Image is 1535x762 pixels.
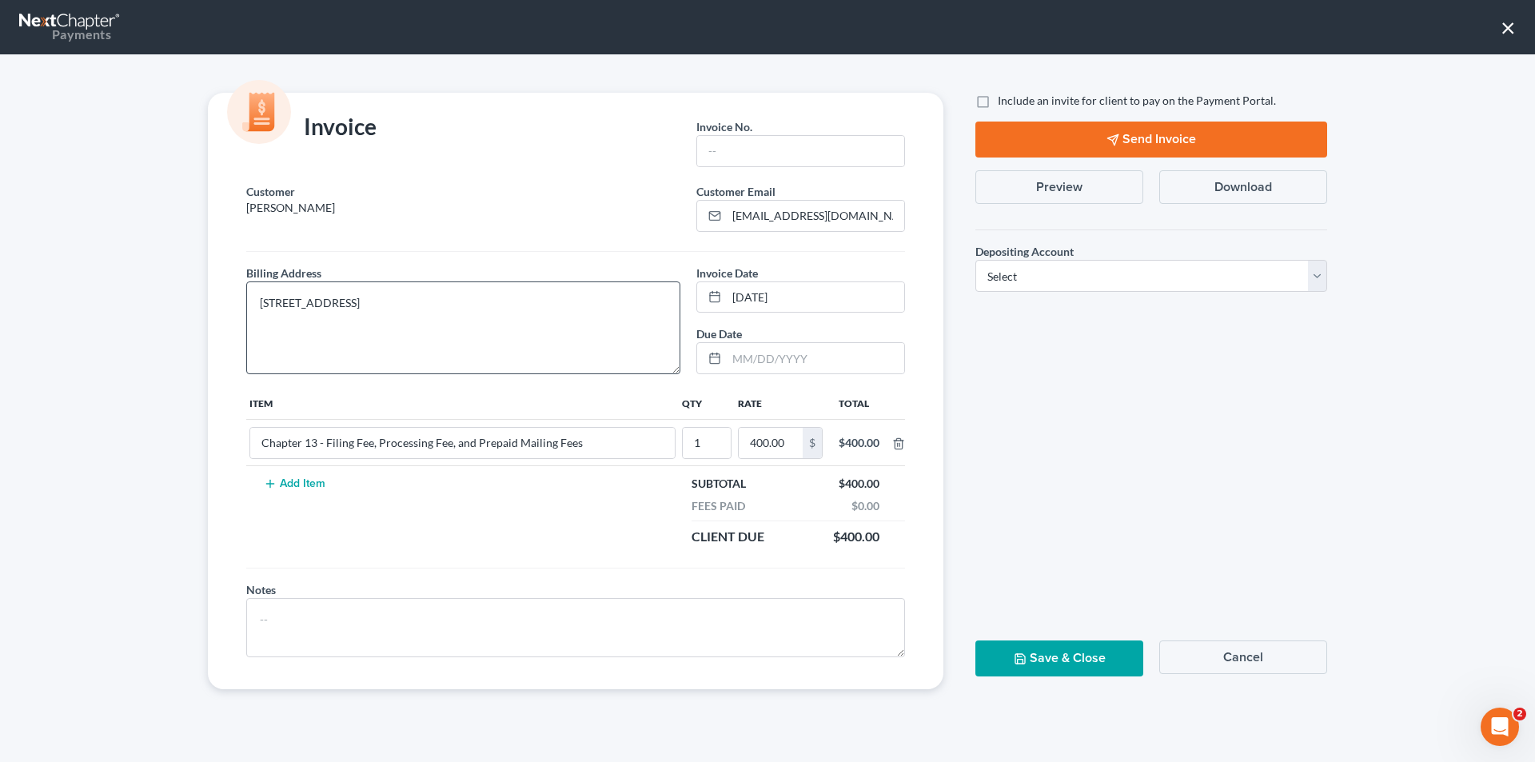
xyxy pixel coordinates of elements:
[19,8,122,46] a: Payments
[246,581,276,598] label: Notes
[727,343,904,373] input: MM/DD/YYYY
[727,282,904,313] input: MM/DD/YYYY
[246,266,321,280] span: Billing Address
[250,428,675,458] input: --
[975,640,1143,676] button: Save & Close
[696,185,775,198] span: Customer Email
[696,325,742,342] label: Due Date
[1501,14,1516,40] button: ×
[684,528,772,546] div: Client Due
[1481,708,1519,746] iframe: Intercom live chat
[697,136,904,166] input: --
[843,498,887,514] div: $0.00
[975,122,1327,158] button: Send Invoice
[826,387,892,419] th: Total
[679,387,735,419] th: Qty
[975,170,1143,204] button: Preview
[684,476,754,492] div: Subtotal
[227,80,291,144] img: icon-money-cc55cd5b71ee43c44ef0efbab91310903cbf28f8221dba23c0d5ca797e203e98.svg
[1513,708,1526,720] span: 2
[998,94,1276,107] span: Include an invite for client to pay on the Payment Portal.
[696,120,752,134] span: Invoice No.
[684,498,753,514] div: Fees Paid
[696,266,758,280] span: Invoice Date
[246,387,679,419] th: Item
[683,428,731,458] input: --
[259,477,329,490] button: Add Item
[735,387,826,419] th: Rate
[1159,170,1327,204] button: Download
[727,201,904,231] input: Enter email...
[839,435,879,451] div: $400.00
[1159,640,1327,674] button: Cancel
[831,476,887,492] div: $400.00
[238,112,385,144] div: Invoice
[975,245,1074,258] span: Depositing Account
[19,26,111,43] div: Payments
[803,428,822,458] div: $
[825,528,887,546] div: $400.00
[739,428,803,458] input: 0.00
[246,200,680,216] p: [PERSON_NAME]
[246,183,295,200] label: Customer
